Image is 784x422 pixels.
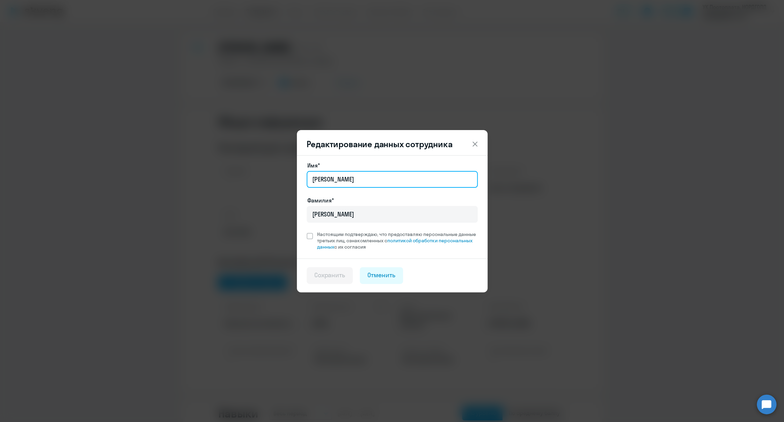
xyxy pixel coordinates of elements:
span: Настоящим подтверждаю, что предоставляю персональные данные третьих лиц, ознакомленных с с их сог... [317,231,478,250]
div: Сохранить [314,271,345,280]
header: Редактирование данных сотрудника [297,138,488,150]
button: Отменить [360,267,403,284]
div: Отменить [367,271,395,280]
button: Сохранить [307,267,353,284]
a: политикой обработки персональных данных [317,237,472,250]
label: Фамилия* [307,196,334,205]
